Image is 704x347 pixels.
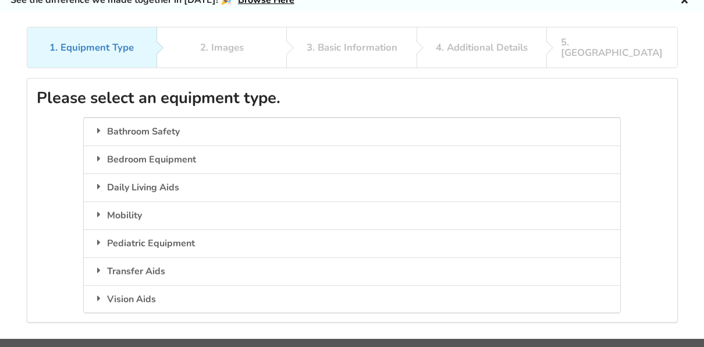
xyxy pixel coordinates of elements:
div: Mobility [84,201,620,229]
div: Transfer Aids [84,257,620,285]
h2: Please select an equipment type. [37,88,668,108]
div: Daily Living Aids [84,173,620,201]
div: Bathroom Safety [84,118,620,146]
div: Pediatric Equipment [84,229,620,257]
div: Vision Aids [84,285,620,313]
div: Bedroom Equipment [84,146,620,173]
div: 1. Equipment Type [49,43,134,53]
